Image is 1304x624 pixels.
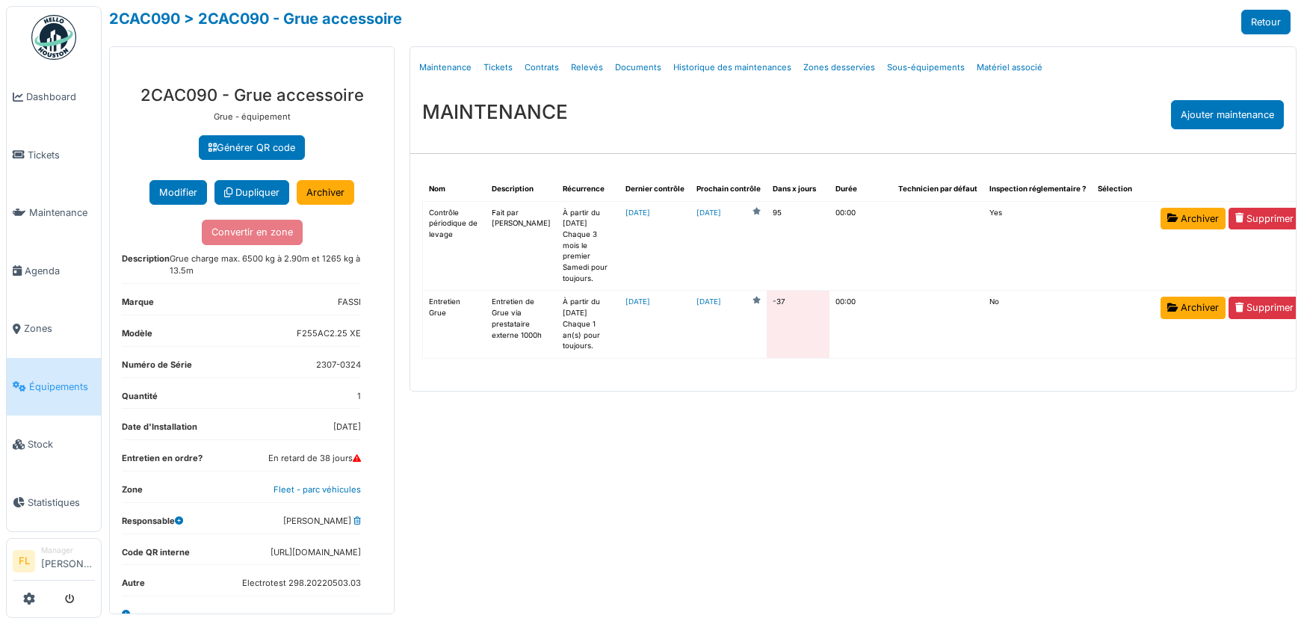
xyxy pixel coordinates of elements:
button: Modifier [149,180,207,205]
td: Entretien de Grue via prestataire externe 1000h [486,291,557,358]
td: Entretien Grue [423,291,486,358]
span: Tickets [28,148,95,162]
a: Relevés [565,50,609,85]
dd: [DATE] [333,421,361,433]
h3: MAINTENANCE [422,100,568,123]
dd: 2307-0324 [316,359,361,371]
a: Agenda [7,242,101,300]
p: Grue - équipement [122,111,382,123]
a: Archiver [297,180,354,205]
th: Dernier contrôle [619,178,690,201]
dd: 1 [357,390,361,403]
a: [DATE] [625,297,650,306]
th: Inspection réglementaire ? [983,178,1092,201]
img: Badge_color-CXgf-gQk.svg [31,15,76,60]
td: 95 [767,201,829,291]
a: Générer QR code [199,135,305,160]
th: Récurrence [557,178,619,201]
th: Sélection [1092,178,1155,201]
td: À partir du [DATE] Chaque 3 mois le premier Samedi pour toujours. [557,201,619,291]
a: > 2CAC090 - Grue accessoire [184,10,402,28]
a: [DATE] [696,297,721,308]
td: 00:00 [829,201,892,291]
div: Manager [41,545,95,556]
a: Dupliquer [214,180,289,205]
dd: FASSI [338,296,361,309]
dd: En retard de 38 jours [268,452,361,465]
span: Statistiques [28,495,95,510]
th: Durée [829,178,892,201]
dt: Marque [122,296,154,315]
a: Zones [7,300,101,358]
th: Prochain contrôle [690,178,767,201]
th: Nom [423,178,486,201]
a: Supprimer [1229,208,1300,229]
a: Dashboard [7,68,101,126]
a: Supprimer [1229,297,1300,318]
a: Documents [609,50,667,85]
th: Dans x jours [767,178,829,201]
dd: Electrotest 298.20220503.03 [242,577,361,590]
a: Matériel associé [971,50,1048,85]
a: Zones desservies [797,50,881,85]
td: -37 [767,291,829,358]
div: Ajouter maintenance [1171,100,1284,129]
a: 2CAC090 [109,10,180,28]
a: Tickets [478,50,519,85]
span: Dashboard [26,90,95,104]
a: Sous-équipements [881,50,971,85]
li: [PERSON_NAME] [41,545,95,577]
a: Maintenance [413,50,478,85]
a: [DATE] [696,208,721,219]
dd: [PERSON_NAME] [283,515,361,528]
td: Fait par [PERSON_NAME] [486,201,557,291]
dt: Modèle [122,327,152,346]
span: translation missing: fr.shared.yes [989,208,1002,217]
a: Tickets [7,126,101,185]
a: [DATE] [625,208,650,217]
dt: Description [122,253,170,284]
dd: F255AC2.25 XE [297,327,361,340]
dt: Entretien en ordre? [122,452,203,471]
a: Stock [7,416,101,474]
dt: Autre [122,577,145,596]
span: Stock [28,437,95,451]
a: FL Manager[PERSON_NAME] [13,545,95,581]
span: Zones [24,321,95,336]
dd: Grue charge max. 6500 kg à 2.90m et 1265 kg à 13.5m [170,253,361,278]
a: Contrats [519,50,565,85]
span: Agenda [25,264,95,278]
td: Contrôle périodique de levage [423,201,486,291]
span: Équipements [29,380,95,394]
a: Archiver [1161,297,1226,318]
a: Équipements [7,358,101,416]
span: Maintenance [29,206,95,220]
dt: Quantité [122,390,158,409]
dt: Responsable [122,515,183,534]
a: Maintenance [7,184,101,242]
dt: Date d'Installation [122,421,197,439]
td: 00:00 [829,291,892,358]
a: Historique des maintenances [667,50,797,85]
a: Fleet - parc véhicules [274,484,361,495]
th: Technicien par défaut [892,178,983,201]
dt: Zone [122,484,143,502]
a: Statistiques [7,474,101,532]
span: translation missing: fr.shared.no [989,297,999,306]
th: Description [486,178,557,201]
dt: Code QR interne [122,546,190,565]
a: Archiver [1161,208,1226,229]
li: FL [13,550,35,572]
td: À partir du [DATE] Chaque 1 an(s) pour toujours. [557,291,619,358]
a: Retour [1241,10,1291,34]
h3: 2CAC090 - Grue accessoire [122,85,382,105]
dt: Numéro de Série [122,359,192,377]
dd: [URL][DOMAIN_NAME] [271,546,361,559]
